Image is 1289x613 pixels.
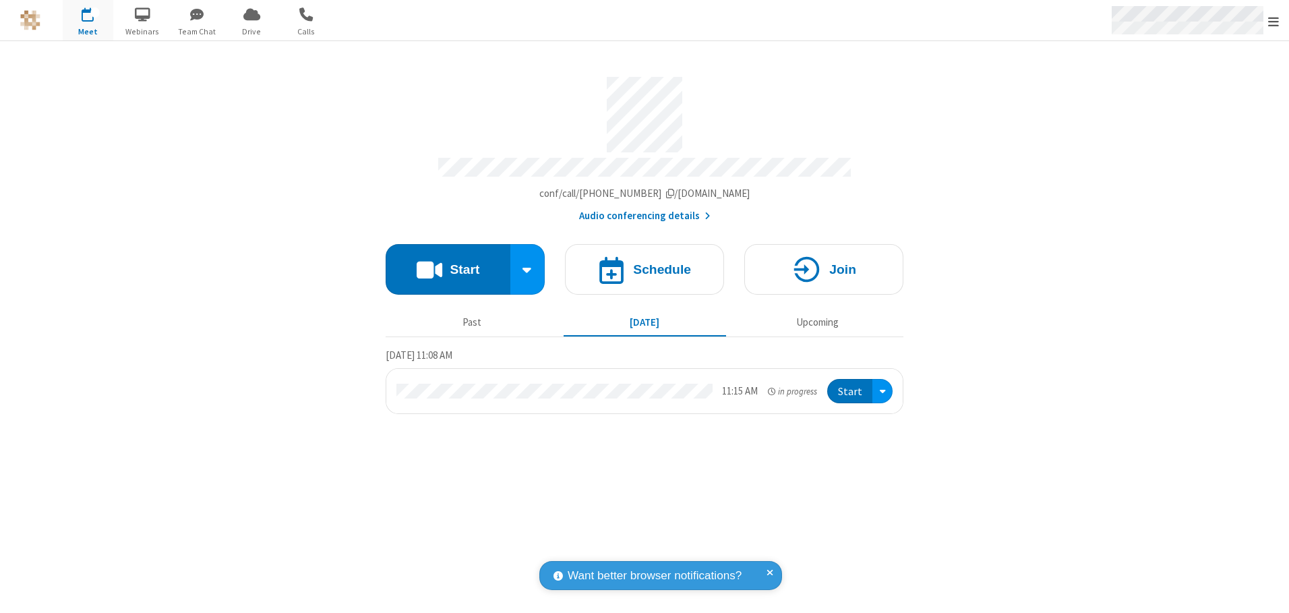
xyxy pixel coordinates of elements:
[172,26,222,38] span: Team Chat
[568,567,742,585] span: Want better browser notifications?
[564,310,726,335] button: [DATE]
[510,244,545,295] div: Start conference options
[579,208,711,224] button: Audio conferencing details
[91,7,100,18] div: 1
[1255,578,1279,604] iframe: Chat
[736,310,899,335] button: Upcoming
[539,186,750,202] button: Copy my meeting room linkCopy my meeting room link
[117,26,168,38] span: Webinars
[722,384,758,399] div: 11:15 AM
[768,385,817,398] em: in progress
[386,349,452,361] span: [DATE] 11:08 AM
[20,10,40,30] img: QA Selenium DO NOT DELETE OR CHANGE
[872,379,893,404] div: Open menu
[281,26,332,38] span: Calls
[391,310,553,335] button: Past
[386,67,903,224] section: Account details
[565,244,724,295] button: Schedule
[829,263,856,276] h4: Join
[63,26,113,38] span: Meet
[539,187,750,200] span: Copy my meeting room link
[227,26,277,38] span: Drive
[633,263,691,276] h4: Schedule
[386,347,903,415] section: Today's Meetings
[386,244,510,295] button: Start
[827,379,872,404] button: Start
[744,244,903,295] button: Join
[450,263,479,276] h4: Start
